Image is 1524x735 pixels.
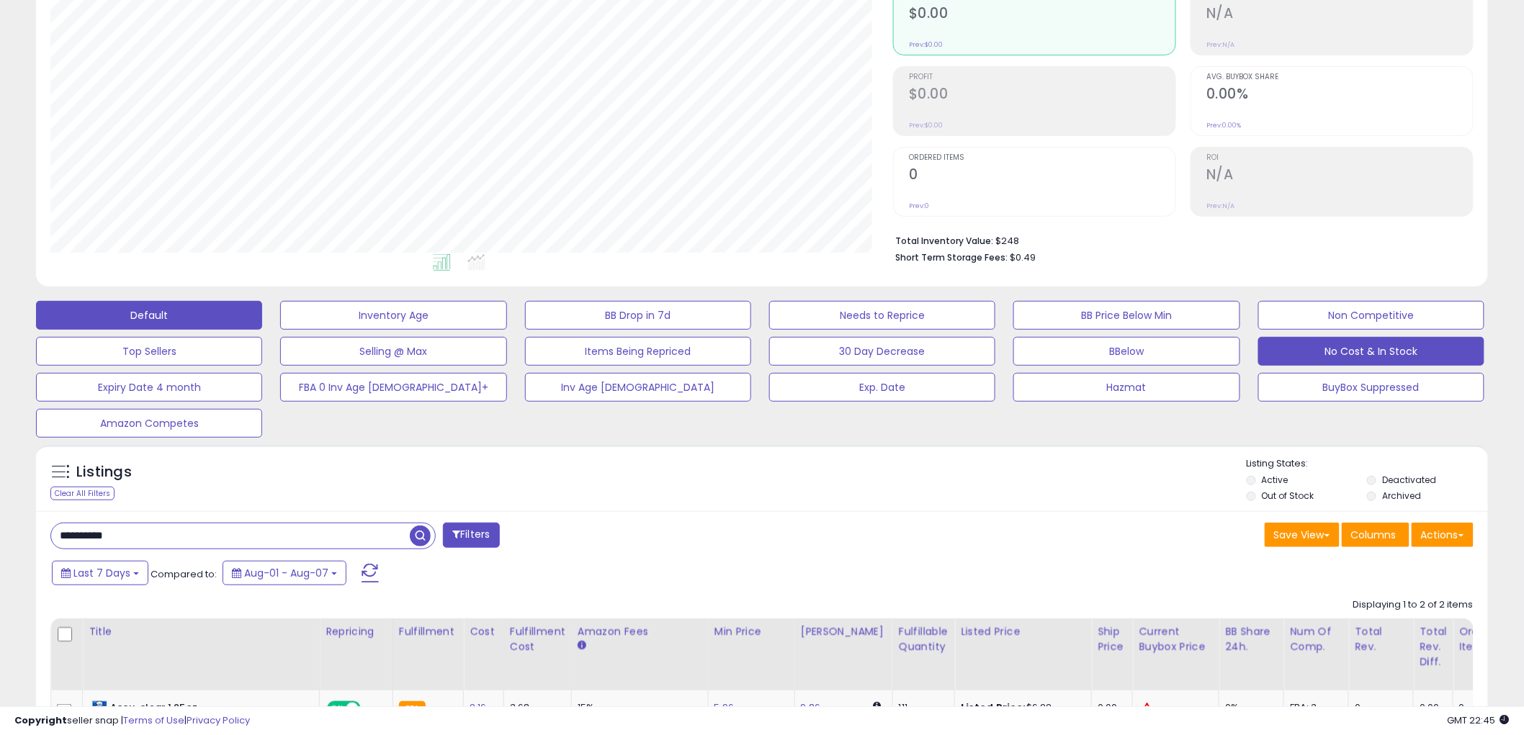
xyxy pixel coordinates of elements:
[326,624,387,639] div: Repricing
[801,624,887,639] div: [PERSON_NAME]
[151,567,217,581] span: Compared to:
[909,5,1175,24] h2: $0.00
[1382,474,1436,486] label: Deactivated
[1342,523,1409,547] button: Columns
[909,121,943,130] small: Prev: $0.00
[1265,523,1340,547] button: Save View
[895,231,1463,248] li: $248
[961,624,1085,639] div: Listed Price
[1139,624,1213,654] div: Current Buybox Price
[909,154,1175,162] span: Ordered Items
[909,40,943,49] small: Prev: $0.00
[1206,166,1473,186] h2: N/A
[1262,490,1314,502] label: Out of Stock
[14,714,250,728] div: seller snap | |
[280,337,506,366] button: Selling @ Max
[223,561,346,585] button: Aug-01 - Aug-07
[769,337,995,366] button: 30 Day Decrease
[187,713,250,727] a: Privacy Policy
[1351,528,1397,542] span: Columns
[89,624,313,639] div: Title
[1010,251,1036,264] span: $0.49
[1258,337,1484,366] button: No Cost & In Stock
[470,624,498,639] div: Cost
[1206,154,1473,162] span: ROI
[909,202,929,210] small: Prev: 0
[525,337,751,366] button: Items Being Repriced
[578,624,702,639] div: Amazon Fees
[1290,624,1343,654] div: Num of Comp.
[909,86,1175,105] h2: $0.00
[909,166,1175,186] h2: 0
[36,409,262,438] button: Amazon Competes
[1353,598,1474,612] div: Displaying 1 to 2 of 2 items
[510,624,565,654] div: Fulfillment Cost
[1098,624,1126,654] div: Ship Price
[244,566,328,580] span: Aug-01 - Aug-07
[1206,5,1473,24] h2: N/A
[14,713,67,727] strong: Copyright
[899,624,949,654] div: Fulfillable Quantity
[36,301,262,330] button: Default
[36,337,262,366] button: Top Sellers
[1013,301,1240,330] button: BB Price Below Min
[895,251,1008,263] b: Short Term Storage Fees:
[1448,713,1510,727] span: 2025-08-15 22:45 GMT
[1382,490,1421,502] label: Archived
[50,487,115,500] div: Clear All Filters
[36,373,262,402] button: Expiry Date 4 month
[1206,86,1473,105] h2: 0.00%
[769,373,995,402] button: Exp. Date
[1206,73,1473,81] span: Avg. Buybox Share
[1262,474,1288,486] label: Active
[280,373,506,402] button: FBA 0 Inv Age [DEMOGRAPHIC_DATA]+
[1247,457,1488,471] p: Listing States:
[769,301,995,330] button: Needs to Reprice
[1459,624,1512,654] div: Ordered Items
[578,639,586,652] small: Amazon Fees.
[525,301,751,330] button: BB Drop in 7d
[443,523,499,548] button: Filters
[1206,202,1234,210] small: Prev: N/A
[1355,624,1407,654] div: Total Rev.
[1420,624,1447,669] div: Total Rev. Diff.
[52,561,148,585] button: Last 7 Days
[76,462,132,482] h5: Listings
[73,566,130,580] span: Last 7 Days
[1013,373,1240,402] button: Hazmat
[1258,373,1484,402] button: BuyBox Suppressed
[1013,337,1240,366] button: BBelow
[1258,301,1484,330] button: Non Competitive
[909,73,1175,81] span: Profit
[123,713,184,727] a: Terms of Use
[399,624,457,639] div: Fulfillment
[1206,40,1234,49] small: Prev: N/A
[525,373,751,402] button: Inv Age [DEMOGRAPHIC_DATA]
[1225,624,1278,654] div: BB Share 24h.
[280,301,506,330] button: Inventory Age
[895,235,993,247] b: Total Inventory Value:
[1206,121,1241,130] small: Prev: 0.00%
[1412,523,1474,547] button: Actions
[714,624,789,639] div: Min Price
